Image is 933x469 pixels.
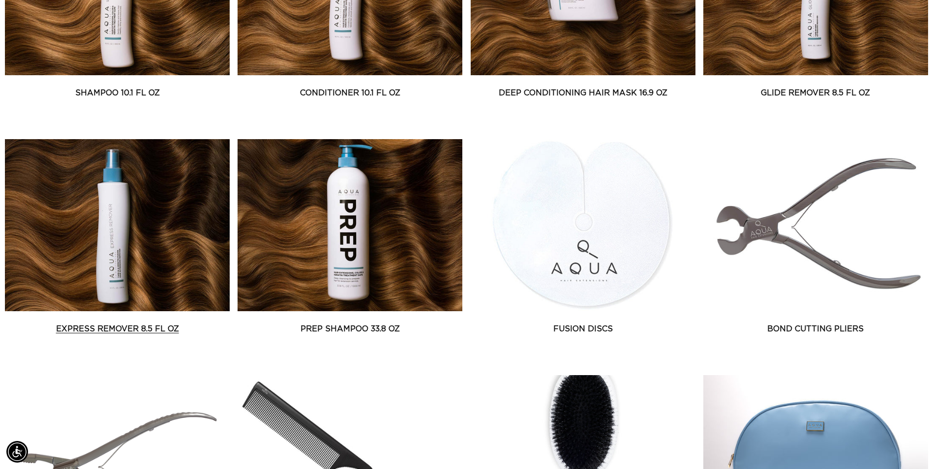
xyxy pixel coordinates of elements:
a: Deep Conditioning Hair Mask 16.9 oz [471,87,695,99]
a: Shampoo 10.1 fl oz [5,87,230,99]
a: Express Remover 8.5 fl oz [5,323,230,335]
a: Glide Remover 8.5 fl oz [703,87,928,99]
a: Fusion Discs [471,323,695,335]
div: Accessibility Menu [6,441,28,463]
iframe: Chat Widget [884,422,933,469]
a: Conditioner 10.1 fl oz [238,87,462,99]
a: Bond Cutting Pliers [703,323,928,335]
a: Prep Shampoo 33.8 oz [238,323,462,335]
